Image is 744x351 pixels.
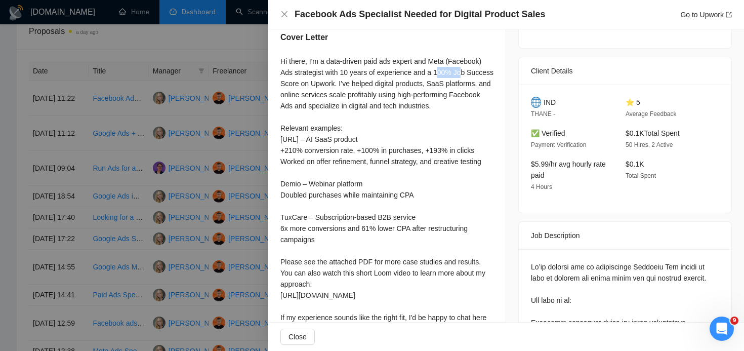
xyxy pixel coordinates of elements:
[626,98,640,106] span: ⭐ 5
[531,160,606,179] span: $5.99/hr avg hourly rate paid
[626,160,644,168] span: $0.1K
[531,57,719,85] div: Client Details
[280,329,315,345] button: Close
[531,110,555,118] span: THANE -
[280,10,288,18] span: close
[280,10,288,19] button: Close
[726,12,732,18] span: export
[531,183,552,190] span: 4 Hours
[710,317,734,341] iframe: Intercom live chat
[626,110,677,118] span: Average Feedback
[626,129,680,137] span: $0.1K Total Spent
[544,97,556,108] span: IND
[288,331,307,342] span: Close
[626,172,656,179] span: Total Spent
[280,31,328,44] h5: Cover Letter
[626,141,673,148] span: 50 Hires, 2 Active
[680,11,732,19] a: Go to Upworkexport
[531,97,541,108] img: 🌐
[531,222,719,249] div: Job Description
[730,317,738,325] span: 9
[280,56,493,334] div: Hi there, I'm a data-driven paid ads expert and Meta (Facebook) Ads strategist with 10 years of e...
[531,129,565,137] span: ✅ Verified
[531,141,586,148] span: Payment Verification
[295,8,545,21] h4: Facebook Ads Specialist Needed for Digital Product Sales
